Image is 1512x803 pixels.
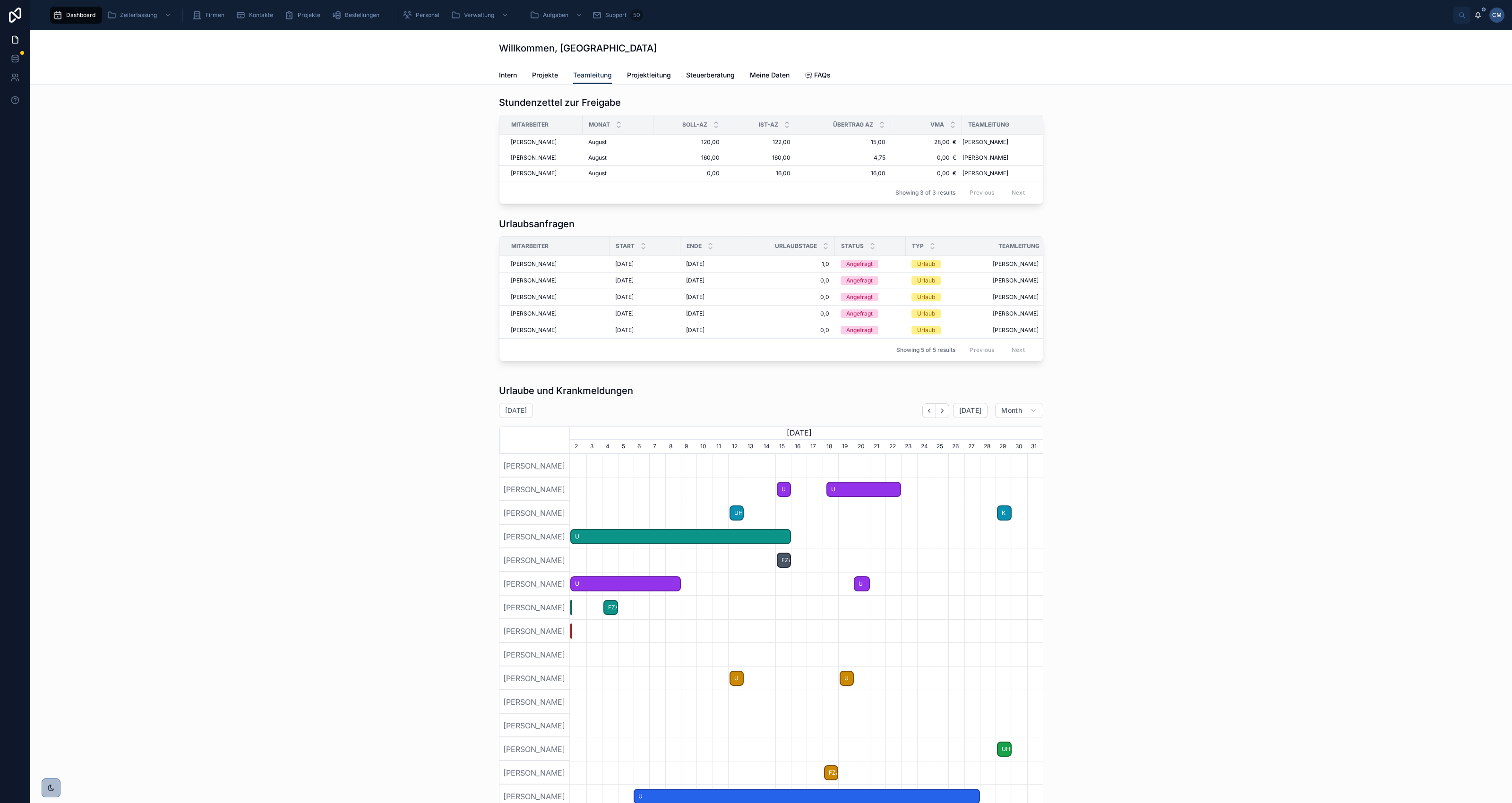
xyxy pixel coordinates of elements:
span: Zeiterfassung [120,11,157,19]
div: [PERSON_NAME] [499,454,570,478]
span: [PERSON_NAME] [511,154,557,162]
span: Kontakte [249,11,273,19]
span: [PERSON_NAME] [962,170,1008,177]
div: 3 [586,440,602,454]
div: FZA [777,553,791,568]
div: [PERSON_NAME] [499,548,570,572]
a: Intern [499,67,517,85]
a: 0,00 € [897,154,956,162]
span: UHT [730,505,743,521]
div: 22 [885,440,901,454]
span: [DATE] [615,293,634,301]
div: Urlaub [917,309,935,318]
span: 16,00 [802,170,885,177]
a: Kontakte [233,7,280,24]
span: UHT [998,742,1011,757]
span: [PERSON_NAME] [993,260,1039,268]
div: [PERSON_NAME] [499,761,570,785]
div: [PERSON_NAME] [499,690,570,714]
div: [PERSON_NAME] [499,572,570,596]
span: [PERSON_NAME] [511,170,557,177]
div: [PERSON_NAME] [499,643,570,666]
a: Aufgaben [527,7,587,24]
span: VMA [930,121,944,128]
span: Projekte [532,70,558,80]
span: Showing 3 of 3 results [895,189,955,196]
a: Angefragt [841,260,900,268]
span: Showing 5 of 5 results [896,346,955,354]
a: [PERSON_NAME] [993,310,1071,317]
div: 2 [571,440,586,454]
span: Intern [499,70,517,80]
span: FZA [604,600,617,615]
span: FZA [825,765,838,781]
a: 15,00 [802,138,885,146]
span: [DATE] [686,277,704,284]
a: 160,00 [731,154,790,162]
a: [PERSON_NAME] [511,326,604,334]
div: 26 [948,440,964,454]
div: 4 [602,440,618,454]
span: 0,0 [757,277,829,284]
a: 0,0 [757,326,829,334]
a: 120,00 [659,138,720,146]
a: Angefragt [841,309,900,318]
span: 16,00 [731,170,790,177]
a: Support50 [589,7,646,24]
a: [PERSON_NAME] [962,170,1056,177]
span: Steuerberatung [686,70,735,80]
a: [DATE] [615,260,675,268]
span: [PERSON_NAME] [511,310,557,317]
span: August [588,154,607,162]
div: 7 [649,440,665,454]
div: U [854,576,869,592]
h1: Stundenzettel zur Freigabe [499,96,621,109]
div: [PERSON_NAME] [499,714,570,737]
a: Steuerberatung [686,67,735,85]
span: Ende [687,242,702,250]
a: 122,00 [731,138,790,146]
span: U [571,576,680,592]
span: Übertrag AZ [833,121,873,128]
div: Angefragt [846,293,873,301]
a: [PERSON_NAME] [511,170,577,177]
div: 10 [696,440,712,454]
a: Projekte [282,7,327,24]
span: U [778,482,790,497]
a: Urlaub [911,293,987,301]
a: Angefragt [841,293,900,301]
span: [DATE] [615,326,634,334]
a: Angefragt [841,276,900,285]
span: Teamleitung [998,242,1039,250]
a: [DATE] [615,293,675,301]
div: UHT [997,742,1012,757]
span: [PERSON_NAME] [511,277,557,284]
span: CM [1492,11,1502,19]
div: [PERSON_NAME] [499,596,570,619]
div: U [570,624,572,639]
a: [DATE] [615,326,675,334]
a: Verwaltung [448,7,513,24]
span: 4,75 [802,154,885,162]
div: 29 [996,440,1011,454]
div: 24 [917,440,933,454]
div: [DATE] [555,426,1043,440]
a: 160,00 [659,154,720,162]
span: [PERSON_NAME] [511,293,557,301]
span: [DATE] [686,293,704,301]
div: 20 [854,440,869,454]
div: Angefragt [846,276,873,285]
h1: Urlaubsanfragen [499,217,575,231]
a: 0,0 [757,293,829,301]
a: [PERSON_NAME] [511,154,577,162]
div: 5 [618,440,634,454]
div: 23 [901,440,917,454]
a: Urlaub [911,276,987,285]
span: Monat [589,121,610,128]
a: [PERSON_NAME] [993,277,1071,284]
a: Teamleitung [573,67,612,85]
a: [DATE] [686,310,746,317]
div: 6 [634,440,649,454]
